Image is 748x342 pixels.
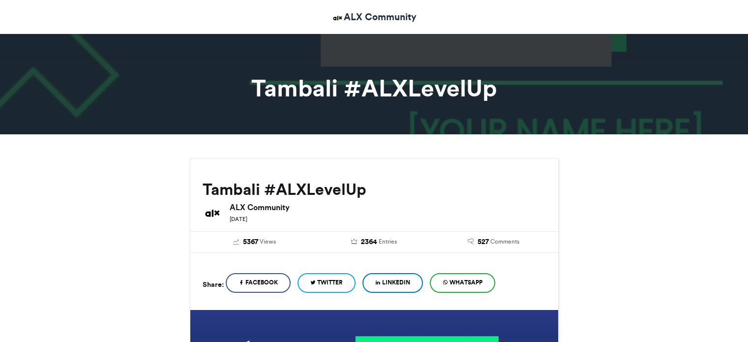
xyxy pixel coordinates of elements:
a: 527 Comments [441,237,546,248]
a: 5367 Views [203,237,307,248]
span: 5367 [243,237,258,248]
span: 527 [478,237,489,248]
small: [DATE] [230,216,247,222]
img: ALX Community [203,203,222,223]
span: Facebook [245,278,278,287]
h2: Tambali #ALXLevelUp [203,181,546,198]
h6: ALX Community [230,203,546,211]
a: LinkedIn [362,273,423,293]
span: LinkedIn [382,278,410,287]
span: 2364 [361,237,377,248]
h5: Share: [203,278,224,291]
span: Views [260,237,276,246]
a: ALX Community [331,10,417,24]
span: Entries [379,237,397,246]
a: WhatsApp [430,273,495,293]
span: Comments [490,237,519,246]
a: Facebook [226,273,291,293]
h1: Tambali #ALXLevelUp [101,76,647,100]
a: Twitter [298,273,356,293]
a: 2364 Entries [322,237,426,248]
span: Twitter [317,278,343,287]
span: WhatsApp [449,278,482,287]
img: ALX Community [331,12,344,24]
